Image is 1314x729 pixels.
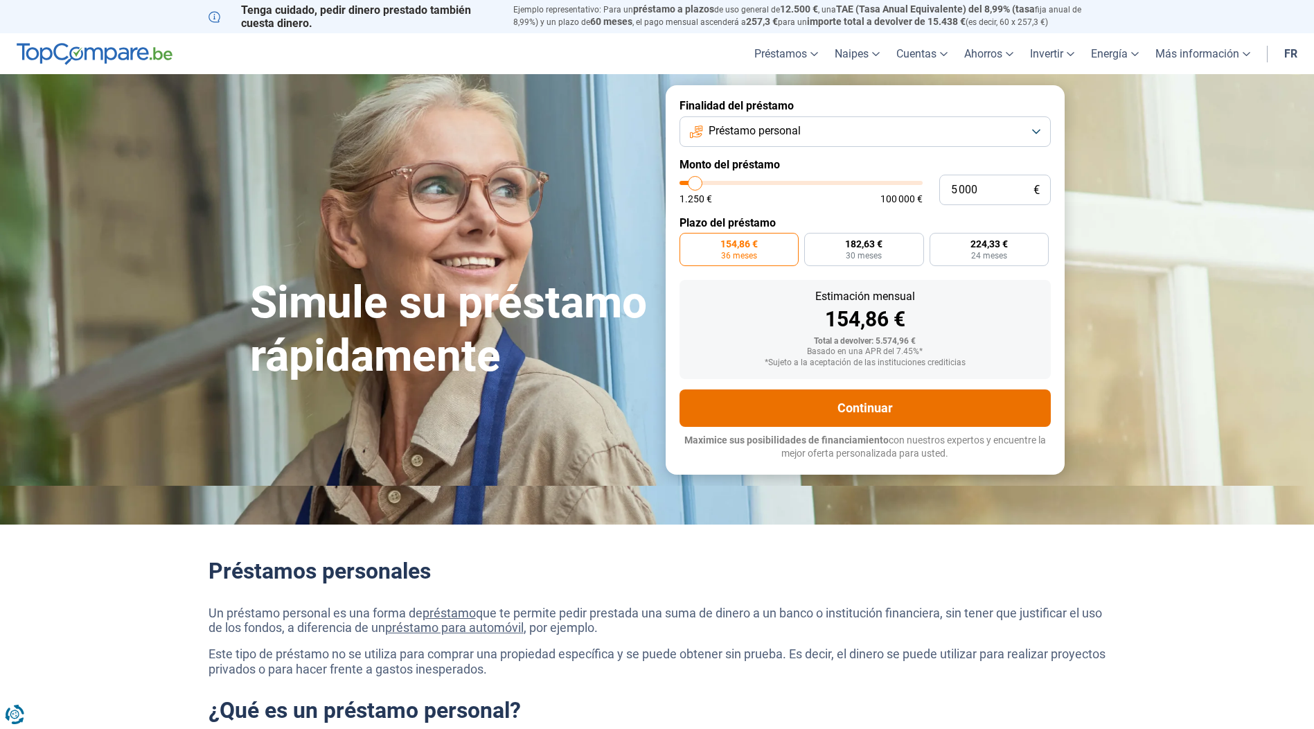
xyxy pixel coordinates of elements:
span: Préstamo personal [709,123,801,139]
a: Naipes [826,33,888,74]
p: Ejemplo representativo: Para un de uso general de , una fija anual de 8,99%) y un plazo de , el p... [513,3,1106,28]
a: préstamo [423,606,476,620]
div: Total a devolver: 5.574,96 € [691,337,1040,346]
p: Tenga cuidado, pedir dinero prestado también cuesta dinero. [208,3,497,30]
span: importe total a devolver de 15.438 € [807,16,966,27]
span: Maximice sus posibilidades de financiamiento [684,434,889,446]
span: 154,86 € [720,239,758,249]
div: *Sujeto a la aceptación de las instituciones crediticias [691,358,1040,368]
a: Invertir [1022,33,1083,74]
label: Monto del préstamo [680,158,1051,171]
label: Plazo del préstamo [680,216,1051,229]
div: Estimación mensual [691,291,1040,302]
span: 182,63 € [845,239,882,249]
a: préstamo para automóvil [385,620,524,635]
span: 60 meses [590,16,632,27]
h1: Simule su préstamo rápidamente [250,276,649,383]
a: Energía [1083,33,1147,74]
h2: ¿Qué es un préstamo personal? [208,697,1106,723]
span: 224,33 € [970,239,1008,249]
a: Ahorros [956,33,1022,74]
p: Este tipo de préstamo no se utiliza para comprar una propiedad específica y se puede obtener sin ... [208,647,1106,676]
div: Basado en una APR del 7.45%* [691,347,1040,357]
span: TAE (Tasa Anual Equivalente) del 8,99% [836,3,1010,15]
h2: Préstamos personales [208,558,1106,584]
span: (tasa [1012,3,1035,15]
span: préstamo a plazos [633,3,714,15]
span: € [1033,184,1040,196]
span: 12.500 € [780,3,818,15]
p: Un préstamo personal es una forma de que te permite pedir prestada una suma de dinero a un banco ... [208,606,1106,635]
span: 24 meses [971,252,1007,260]
a: Cuentas [888,33,956,74]
button: Préstamo personal [680,116,1051,147]
span: 30 meses [846,252,882,260]
div: 154,86 € [691,309,1040,330]
p: con nuestros expertos y encuentre la mejor oferta personalizada para usted. [680,434,1051,461]
span: 100 000 € [880,194,923,204]
span: 257,3 € [746,16,778,27]
a: Más información [1147,33,1259,74]
label: Finalidad del préstamo [680,99,1051,112]
a: Préstamos [746,33,826,74]
span: 1.250 € [680,194,712,204]
img: TopComparar [17,43,172,65]
span: 36 meses [721,252,757,260]
button: Continuar [680,389,1051,427]
a: Fr [1276,33,1306,74]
